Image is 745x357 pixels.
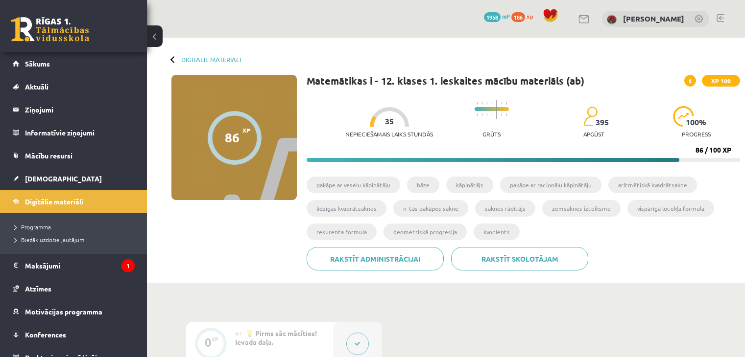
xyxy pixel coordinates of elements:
img: icon-short-line-57e1e144782c952c97e751825c79c345078a6d821885a25fce030b3d8c18986b.svg [486,113,487,116]
span: 186 [511,12,525,22]
span: Programma [15,223,51,231]
span: Konferences [25,330,66,339]
p: Grūts [482,131,501,137]
legend: Ziņojumi [25,98,135,121]
a: Atzīmes [13,277,135,300]
span: Digitālie materiāli [25,197,83,206]
img: icon-long-line-d9ea69661e0d244f92f715978eff75569469978d946b2353a9bb055b3ed8787d.svg [496,100,497,119]
a: Mācību resursi [13,144,135,167]
a: Konferences [13,323,135,346]
a: [PERSON_NAME] [623,14,684,23]
legend: Informatīvie ziņojumi [25,121,135,144]
img: icon-short-line-57e1e144782c952c97e751825c79c345078a6d821885a25fce030b3d8c18986b.svg [501,113,502,116]
span: xp [527,12,533,20]
img: icon-short-line-57e1e144782c952c97e751825c79c345078a6d821885a25fce030b3d8c18986b.svg [477,102,478,105]
span: XP [242,127,250,134]
img: icon-short-line-57e1e144782c952c97e751825c79c345078a6d821885a25fce030b3d8c18986b.svg [486,102,487,105]
li: zemsaknes izteiksme [542,200,621,217]
p: Nepieciešamais laiks stundās [345,131,433,137]
li: pakāpe ar veselu kāpinātāju [307,177,400,193]
span: Aktuāli [25,82,48,91]
img: icon-progress-161ccf0a02000e728c5f80fcf4c31c7af3da0e1684b2b1d7c360e028c24a22f1.svg [673,106,694,127]
a: 1958 mP [484,12,510,20]
a: Digitālie materiāli [181,56,241,63]
span: [DEMOGRAPHIC_DATA] [25,174,102,183]
li: vispārīgā locekļa formula [627,200,714,217]
img: icon-short-line-57e1e144782c952c97e751825c79c345078a6d821885a25fce030b3d8c18986b.svg [501,102,502,105]
a: Informatīvie ziņojumi [13,121,135,144]
div: 0 [205,338,212,347]
span: 395 [596,118,609,127]
span: XP 100 [702,75,740,87]
img: icon-short-line-57e1e144782c952c97e751825c79c345078a6d821885a25fce030b3d8c18986b.svg [481,102,482,105]
p: progress [682,131,711,137]
img: icon-short-line-57e1e144782c952c97e751825c79c345078a6d821885a25fce030b3d8c18986b.svg [477,113,478,116]
div: XP [212,336,218,342]
a: Rakstīt skolotājam [451,247,588,270]
li: kvocients [474,223,520,240]
li: kāpinātājs [446,177,493,193]
a: Rīgas 1. Tālmācības vidusskola [11,17,89,42]
a: Aktuāli [13,75,135,98]
li: saknes rādītājs [475,200,535,217]
span: Mācību resursi [25,151,72,160]
li: līdzīgas kvadrātsaknes [307,200,386,217]
span: Motivācijas programma [25,307,102,316]
a: Maksājumi1 [13,254,135,277]
a: Rakstīt administrācijai [307,247,444,270]
a: Programma [15,223,137,231]
a: 186 xp [511,12,538,20]
a: Digitālie materiāli [13,190,135,213]
span: Biežāk uzdotie jautājumi [15,236,86,244]
legend: Maksājumi [25,254,135,277]
span: 💡 Pirms sāc mācīties! Ievada daļa. [235,329,317,346]
li: bāze [407,177,439,193]
span: 100 % [686,118,707,127]
span: Sākums [25,59,50,68]
h1: Matemātikas i - 12. klases 1. ieskaites mācību materiāls (ab) [307,75,584,87]
img: students-c634bb4e5e11cddfef0936a35e636f08e4e9abd3cc4e673bd6f9a4125e45ecb1.svg [583,106,598,127]
a: Motivācijas programma [13,300,135,323]
a: Biežāk uzdotie jautājumi [15,235,137,244]
li: aritmētiskā kvadrātsakne [608,177,697,193]
span: 35 [385,117,394,126]
a: Sākums [13,52,135,75]
img: Tīna Šneidere [607,15,617,24]
img: icon-short-line-57e1e144782c952c97e751825c79c345078a6d821885a25fce030b3d8c18986b.svg [491,102,492,105]
span: mP [502,12,510,20]
li: n-tās pakāpes sakne [393,200,468,217]
li: rekurenta formula [307,223,377,240]
p: apgūst [583,131,604,137]
li: pakāpe ar racionālu kāpinātāju [500,177,601,193]
span: #1 [235,330,242,337]
span: 1958 [484,12,501,22]
img: icon-short-line-57e1e144782c952c97e751825c79c345078a6d821885a25fce030b3d8c18986b.svg [481,113,482,116]
span: Atzīmes [25,284,51,293]
li: ģeometriskā progresija [384,223,467,240]
img: icon-short-line-57e1e144782c952c97e751825c79c345078a6d821885a25fce030b3d8c18986b.svg [506,102,507,105]
img: icon-short-line-57e1e144782c952c97e751825c79c345078a6d821885a25fce030b3d8c18986b.svg [491,113,492,116]
a: Ziņojumi [13,98,135,121]
div: 86 [225,130,240,145]
img: icon-short-line-57e1e144782c952c97e751825c79c345078a6d821885a25fce030b3d8c18986b.svg [506,113,507,116]
a: [DEMOGRAPHIC_DATA] [13,167,135,190]
i: 1 [121,259,135,272]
